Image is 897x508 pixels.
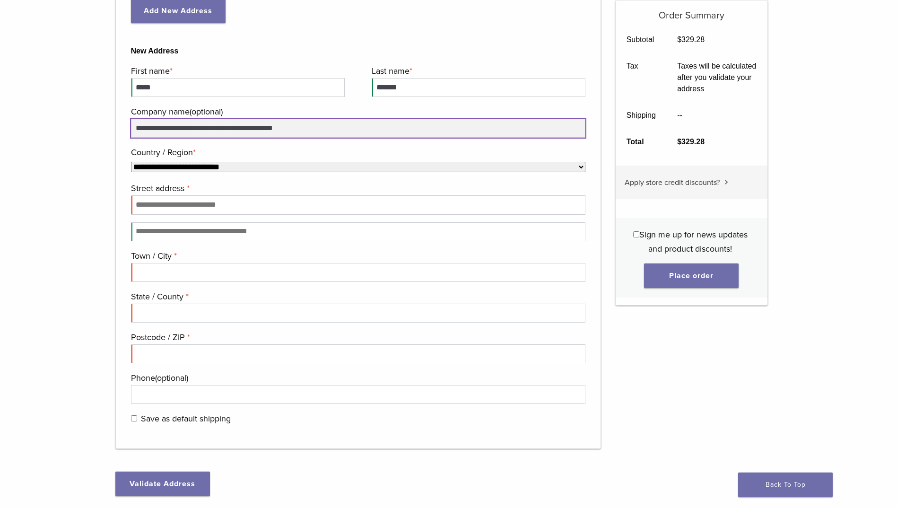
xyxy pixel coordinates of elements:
[131,45,586,57] b: New Address
[372,64,583,78] label: Last name
[677,111,682,119] span: --
[131,371,583,385] label: Phone
[131,181,583,195] label: Street address
[677,35,681,44] span: $
[131,412,583,426] label: Save as default shipping
[616,0,767,21] h5: Order Summary
[644,263,739,288] button: Place order
[616,53,667,102] th: Tax
[155,373,188,383] span: (optional)
[633,231,639,237] input: Sign me up for news updates and product discounts!
[115,472,210,496] button: Validate Address
[131,105,583,119] label: Company name
[131,415,137,421] input: Save as default shipping
[639,229,748,254] span: Sign me up for news updates and product discounts!
[131,249,583,263] label: Town / City
[616,102,667,129] th: Shipping
[616,129,667,155] th: Total
[131,330,583,344] label: Postcode / ZIP
[667,53,767,102] td: Taxes will be calculated after you validate your address
[738,473,833,497] a: Back To Top
[131,64,342,78] label: First name
[677,138,705,146] bdi: 329.28
[625,178,720,187] span: Apply store credit discounts?
[190,106,223,117] span: (optional)
[131,145,583,159] label: Country / Region
[131,289,583,304] label: State / County
[677,138,681,146] span: $
[677,35,705,44] bdi: 329.28
[724,180,728,184] img: caret.svg
[616,26,667,53] th: Subtotal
